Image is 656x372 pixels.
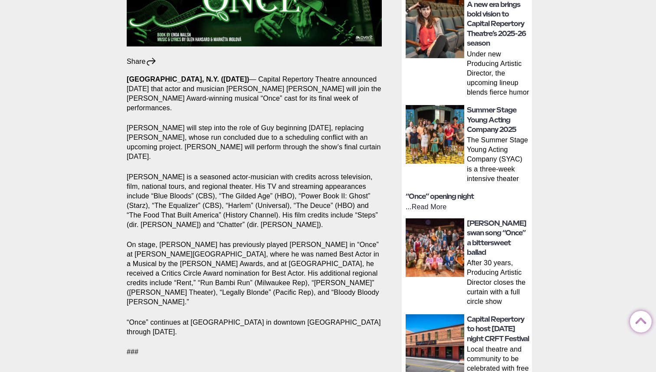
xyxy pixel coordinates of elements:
a: [PERSON_NAME] swan song “Once” a bittersweet ballad [467,219,526,257]
a: “Once” opening night [406,192,474,201]
p: ... [406,202,529,212]
a: A new era brings bold vision to Capital Repertory Theatre’s 2025-26 season [467,0,526,48]
p: On stage, [PERSON_NAME] has previously played [PERSON_NAME] in “Once” at [PERSON_NAME][GEOGRAPHIC... [127,240,382,307]
p: After 30 years, Producing Artistic Director closes the curtain with a full circle show ALBANY— “O... [467,258,529,308]
img: thumbnail: Maggie Mancinelli-Cahill swan song “Once” a bittersweet ballad [406,218,464,277]
strong: [GEOGRAPHIC_DATA], N.Y. ([DATE]) [127,76,249,83]
p: Under new Producing Artistic Director, the upcoming lineup blends fierce humor and dazzling theat... [467,49,529,99]
a: Capital Repertory to host [DATE] night CRFT Festival [467,315,529,343]
p: — Capital Repertory Theatre announced [DATE] that actor and musician [PERSON_NAME] [PERSON_NAME] ... [127,75,382,113]
p: [PERSON_NAME] will step into the role of Guy beginning [DATE], replacing [PERSON_NAME], whose run... [127,123,382,161]
a: Back to Top [630,311,647,329]
img: thumbnail: Summer Stage Young Acting Company 2025 [406,105,464,164]
a: Read More [412,203,447,211]
p: “Once” continues at [GEOGRAPHIC_DATA] in downtown [GEOGRAPHIC_DATA] through [DATE]. [127,318,382,337]
p: ### [127,347,382,357]
div: Share [127,57,157,66]
p: The Summer Stage Young Acting Company (SYAC) is a three‑week intensive theater program held at [G... [467,135,529,185]
a: Summer Stage Young Acting Company 2025 [467,106,516,134]
p: [PERSON_NAME] is a seasoned actor-musician with credits across television, film, national tours, ... [127,172,382,230]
